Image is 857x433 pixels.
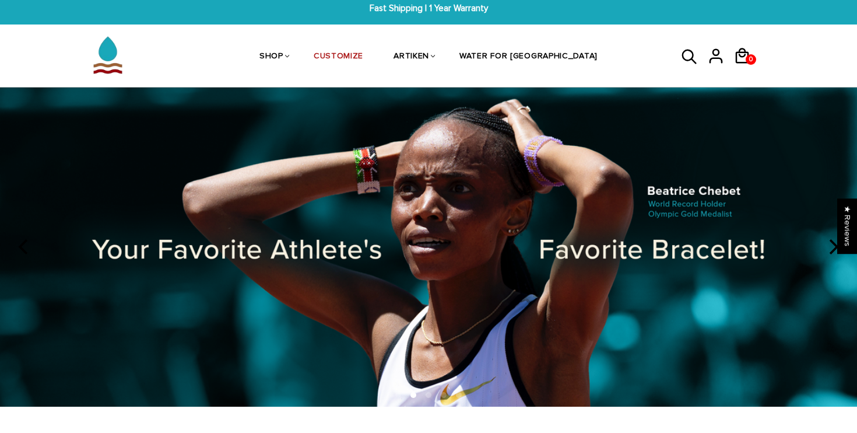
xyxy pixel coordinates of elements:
a: WATER FOR [GEOGRAPHIC_DATA] [459,26,598,88]
a: ARTIKEN [394,26,429,88]
div: Click to open Judge.me floating reviews tab [837,198,857,254]
button: next [820,235,845,260]
button: previous [12,235,37,260]
a: CUSTOMIZE [314,26,363,88]
a: SHOP [259,26,283,88]
span: Fast Shipping | 1 Year Warranty [264,2,593,15]
span: 0 [746,51,756,68]
a: 0 [733,68,760,70]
